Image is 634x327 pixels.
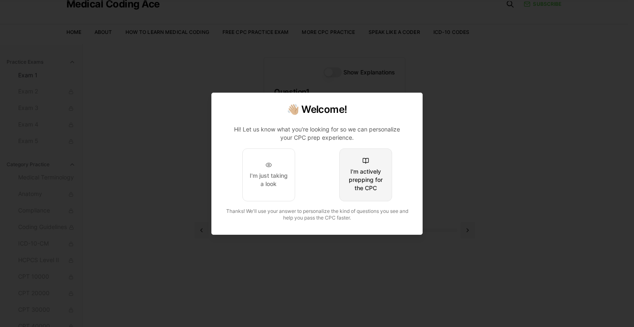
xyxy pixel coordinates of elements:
button: I'm actively prepping for the CPC [339,148,392,201]
button: I'm just taking a look [242,148,295,201]
div: I'm just taking a look [249,172,288,188]
div: I'm actively prepping for the CPC [346,167,385,192]
h2: 👋🏼 Welcome! [222,103,412,116]
p: Hi! Let us know what you're looking for so we can personalize your CPC prep experience. [228,125,406,142]
span: Thanks! We'll use your answer to personalize the kind of questions you see and help you pass the ... [226,208,408,221]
